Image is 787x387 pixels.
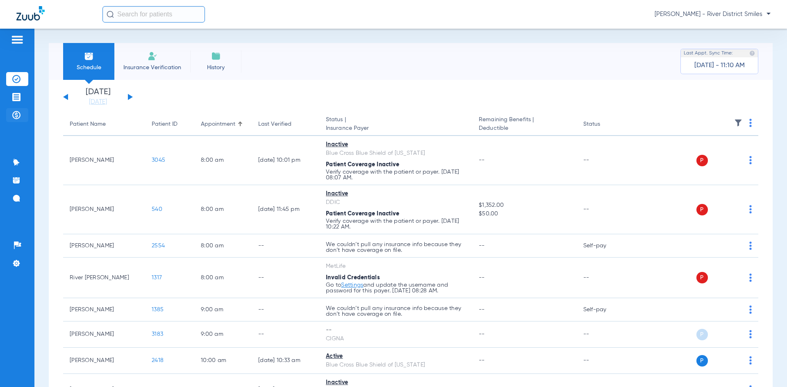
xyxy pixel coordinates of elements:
span: P [696,355,708,367]
span: $1,352.00 [479,201,570,210]
p: We couldn’t pull any insurance info because they don’t have coverage on file. [326,242,466,253]
div: Patient ID [152,120,188,129]
td: [PERSON_NAME] [63,136,145,185]
span: 3183 [152,331,163,337]
span: P [696,329,708,340]
td: -- [252,321,319,348]
td: 8:00 AM [194,185,252,234]
span: 1385 [152,307,164,312]
th: Status [577,113,632,136]
span: 540 [152,206,162,212]
span: Last Appt. Sync Time: [684,49,733,57]
p: Go to and update the username and password for this payer. [DATE] 08:28 AM. [326,282,466,294]
div: CIGNA [326,335,466,343]
div: MetLife [326,262,466,271]
img: filter.svg [734,119,742,127]
img: group-dot-blue.svg [749,242,752,250]
td: [PERSON_NAME] [63,298,145,321]
span: Insurance Payer [326,124,466,133]
p: Verify coverage with the patient or payer. [DATE] 10:22 AM. [326,218,466,230]
span: -- [479,358,485,363]
td: Self-pay [577,234,632,258]
span: -- [479,331,485,337]
p: Verify coverage with the patient or payer. [DATE] 08:07 AM. [326,169,466,181]
div: Inactive [326,190,466,198]
span: 2418 [152,358,164,363]
a: Settings [341,282,363,288]
span: -- [479,157,485,163]
span: Patient Coverage Inactive [326,162,399,167]
span: Insurance Verification [121,63,184,72]
td: 8:00 AM [194,258,252,298]
th: Status | [319,113,472,136]
td: 8:00 AM [194,234,252,258]
img: last sync help info [749,50,755,56]
div: Inactive [326,378,466,387]
span: Invalid Credentials [326,275,380,281]
div: Appointment [201,120,235,129]
div: Inactive [326,140,466,149]
div: Blue Cross Blue Shield of [US_STATE] [326,361,466,369]
img: hamburger-icon [11,35,24,45]
input: Search for patients [102,6,205,23]
img: History [211,51,221,61]
a: [DATE] [73,98,123,106]
span: History [196,63,235,72]
span: P [696,155,708,166]
div: Patient Name [70,120,106,129]
li: [DATE] [73,88,123,106]
div: Active [326,352,466,361]
img: group-dot-blue.svg [749,119,752,127]
span: 1317 [152,275,162,281]
span: [PERSON_NAME] - River District Smiles [655,10,771,18]
td: [DATE] 11:45 PM [252,185,319,234]
td: -- [577,321,632,348]
td: -- [252,258,319,298]
span: Schedule [69,63,108,72]
div: Blue Cross Blue Shield of [US_STATE] [326,149,466,158]
p: We couldn’t pull any insurance info because they don’t have coverage on file. [326,306,466,317]
span: Deductible [479,124,570,133]
img: group-dot-blue.svg [749,274,752,282]
td: -- [577,136,632,185]
td: [PERSON_NAME] [63,185,145,234]
div: Patient Name [70,120,139,129]
td: 8:00 AM [194,136,252,185]
div: Patient ID [152,120,177,129]
td: River [PERSON_NAME] [63,258,145,298]
div: DDIC [326,198,466,207]
img: Manual Insurance Verification [148,51,157,61]
div: Last Verified [258,120,313,129]
th: Remaining Benefits | [472,113,576,136]
img: group-dot-blue.svg [749,330,752,338]
img: Zuub Logo [16,6,45,20]
img: Schedule [84,51,94,61]
span: Patient Coverage Inactive [326,211,399,217]
span: -- [479,307,485,312]
td: -- [252,234,319,258]
span: -- [479,243,485,249]
td: [DATE] 10:33 AM [252,348,319,374]
td: Self-pay [577,298,632,321]
div: -- [326,326,466,335]
span: P [696,204,708,215]
div: Last Verified [258,120,291,129]
span: $50.00 [479,210,570,218]
td: [PERSON_NAME] [63,321,145,348]
td: -- [577,258,632,298]
img: group-dot-blue.svg [749,156,752,164]
span: [DATE] - 11:10 AM [694,61,745,70]
span: -- [479,275,485,281]
td: [DATE] 10:01 PM [252,136,319,185]
td: [PERSON_NAME] [63,234,145,258]
img: Search Icon [107,11,114,18]
td: 10:00 AM [194,348,252,374]
td: [PERSON_NAME] [63,348,145,374]
td: -- [577,348,632,374]
img: group-dot-blue.svg [749,306,752,314]
div: Appointment [201,120,245,129]
td: -- [252,298,319,321]
img: group-dot-blue.svg [749,205,752,213]
img: group-dot-blue.svg [749,356,752,364]
span: P [696,272,708,283]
